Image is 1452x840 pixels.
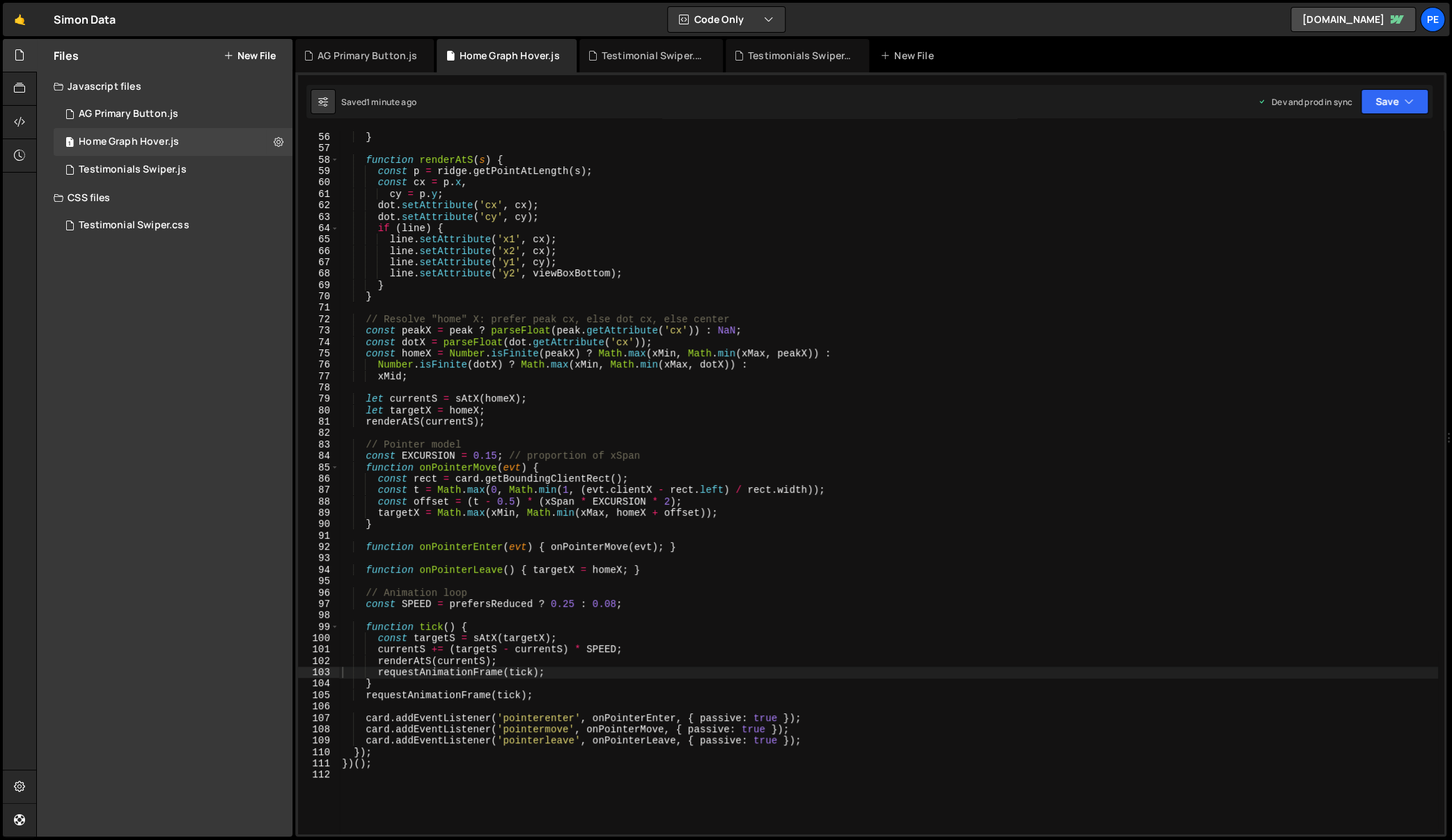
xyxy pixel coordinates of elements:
[298,747,339,758] div: 110
[298,291,339,302] div: 70
[298,246,339,257] div: 66
[602,49,706,63] div: Testimonial Swiper.css
[298,621,339,633] div: 99
[54,156,292,184] div: 16753/45792.js
[298,530,339,541] div: 91
[1420,7,1445,32] a: Pe
[748,49,852,63] div: Testimonials Swiper.js
[298,325,339,336] div: 73
[298,644,339,655] div: 101
[298,132,339,143] div: 56
[298,166,339,177] div: 59
[298,280,339,291] div: 69
[298,337,339,348] div: 74
[298,439,339,450] div: 83
[79,164,187,176] div: Testimonials Swiper.js
[298,462,339,473] div: 85
[298,496,339,507] div: 88
[54,100,292,128] div: 16753/45990.js
[3,3,37,36] a: 🤙
[65,138,74,149] span: 1
[1258,96,1352,108] div: Dev and prod in sync
[54,48,79,63] h2: Files
[224,50,276,61] button: New File
[298,656,339,667] div: 102
[298,143,339,154] div: 57
[298,610,339,621] div: 98
[298,701,339,712] div: 106
[79,219,189,232] div: Testimonial Swiper.css
[460,49,560,63] div: Home Graph Hover.js
[298,189,339,200] div: 61
[298,154,339,166] div: 58
[298,348,339,359] div: 75
[298,473,339,484] div: 86
[298,484,339,496] div: 87
[298,713,339,724] div: 107
[298,690,339,701] div: 105
[54,11,116,28] div: Simon Data
[298,518,339,530] div: 90
[298,427,339,438] div: 82
[79,136,179,148] div: Home Graph Hover.js
[37,184,292,212] div: CSS files
[298,200,339,211] div: 62
[298,393,339,404] div: 79
[298,553,339,564] div: 93
[54,128,292,156] div: 16753/45758.js
[298,314,339,325] div: 72
[298,268,339,279] div: 68
[79,108,178,120] div: AG Primary Button.js
[298,564,339,576] div: 94
[318,49,417,63] div: AG Primary Button.js
[298,302,339,313] div: 71
[1290,7,1416,32] a: [DOMAIN_NAME]
[880,49,939,63] div: New File
[298,212,339,223] div: 63
[298,382,339,393] div: 78
[298,257,339,268] div: 67
[298,223,339,234] div: 64
[668,7,785,32] button: Code Only
[298,633,339,644] div: 100
[37,72,292,100] div: Javascript files
[298,724,339,735] div: 108
[1361,89,1428,114] button: Save
[298,735,339,746] div: 109
[298,758,339,769] div: 111
[341,96,416,108] div: Saved
[298,667,339,678] div: 103
[298,769,339,780] div: 112
[366,96,416,108] div: 1 minute ago
[298,541,339,553] div: 92
[298,416,339,427] div: 81
[298,234,339,245] div: 65
[298,678,339,689] div: 104
[298,371,339,382] div: 77
[54,212,292,239] div: 16753/45793.css
[298,587,339,599] div: 96
[298,359,339,370] div: 76
[298,177,339,188] div: 60
[298,405,339,416] div: 80
[298,576,339,587] div: 95
[298,450,339,461] div: 84
[298,507,339,518] div: 89
[298,599,339,610] div: 97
